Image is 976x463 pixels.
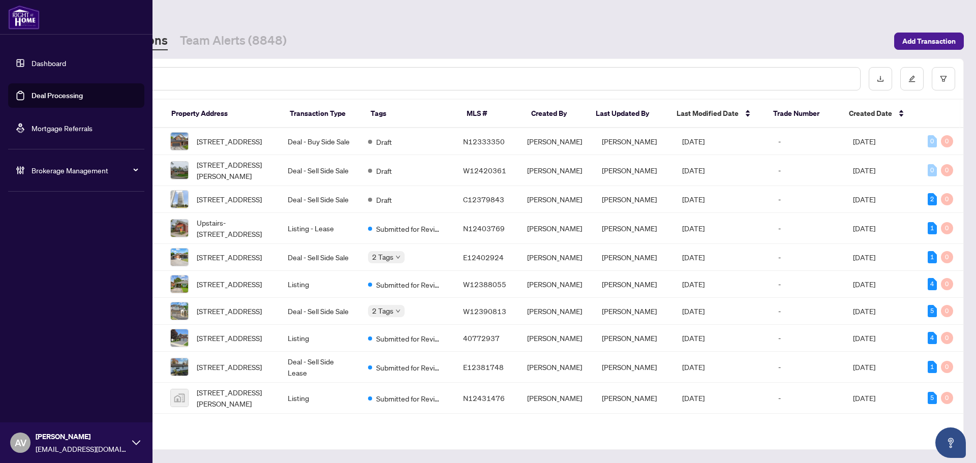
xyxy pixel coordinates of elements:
[853,224,875,233] span: [DATE]
[677,108,739,119] span: Last Modified Date
[682,393,705,403] span: [DATE]
[197,305,262,317] span: [STREET_ADDRESS]
[928,392,937,404] div: 5
[527,280,582,289] span: [PERSON_NAME]
[463,224,505,233] span: N12403769
[463,306,506,316] span: W12390813
[163,100,282,128] th: Property Address
[928,251,937,263] div: 1
[395,255,401,260] span: down
[463,333,500,343] span: 40772937
[459,100,523,128] th: MLS #
[682,333,705,343] span: [DATE]
[941,361,953,373] div: 0
[197,252,262,263] span: [STREET_ADDRESS]
[682,195,705,204] span: [DATE]
[36,443,127,454] span: [EMAIL_ADDRESS][DOMAIN_NAME]
[527,253,582,262] span: [PERSON_NAME]
[668,100,766,128] th: Last Modified Date
[372,305,393,317] span: 2 Tags
[594,298,674,325] td: [PERSON_NAME]
[282,100,362,128] th: Transaction Type
[197,361,262,373] span: [STREET_ADDRESS]
[853,166,875,175] span: [DATE]
[15,436,26,450] span: AV
[197,279,262,290] span: [STREET_ADDRESS]
[928,222,937,234] div: 1
[853,195,875,204] span: [DATE]
[594,325,674,352] td: [PERSON_NAME]
[941,222,953,234] div: 0
[594,244,674,271] td: [PERSON_NAME]
[280,186,360,213] td: Deal - Sell Side Sale
[171,133,188,150] img: thumbnail-img
[594,213,674,244] td: [PERSON_NAME]
[171,358,188,376] img: thumbnail-img
[770,325,845,352] td: -
[280,244,360,271] td: Deal - Sell Side Sale
[171,329,188,347] img: thumbnail-img
[372,251,393,263] span: 2 Tags
[941,332,953,344] div: 0
[853,362,875,372] span: [DATE]
[765,100,840,128] th: Trade Number
[853,253,875,262] span: [DATE]
[682,253,705,262] span: [DATE]
[280,383,360,414] td: Listing
[197,217,271,239] span: Upstairs-[STREET_ADDRESS]
[197,194,262,205] span: [STREET_ADDRESS]
[197,332,262,344] span: [STREET_ADDRESS]
[594,383,674,414] td: [PERSON_NAME]
[280,298,360,325] td: Deal - Sell Side Sale
[280,325,360,352] td: Listing
[280,128,360,155] td: Deal - Buy Side Sale
[770,186,845,213] td: -
[32,58,66,68] a: Dashboard
[841,100,916,128] th: Created Date
[376,223,442,234] span: Submitted for Review
[463,166,506,175] span: W12420361
[463,137,505,146] span: N12333350
[376,194,392,205] span: Draft
[463,362,504,372] span: E12381748
[941,392,953,404] div: 0
[171,389,188,407] img: thumbnail-img
[180,32,287,50] a: Team Alerts (8848)
[171,249,188,266] img: thumbnail-img
[463,393,505,403] span: N12431476
[853,280,875,289] span: [DATE]
[770,128,845,155] td: -
[463,195,504,204] span: C12379843
[928,164,937,176] div: 0
[376,136,392,147] span: Draft
[908,75,916,82] span: edit
[770,271,845,298] td: -
[849,108,892,119] span: Created Date
[594,271,674,298] td: [PERSON_NAME]
[594,352,674,383] td: [PERSON_NAME]
[770,298,845,325] td: -
[941,278,953,290] div: 0
[928,135,937,147] div: 0
[376,333,442,344] span: Submitted for Review
[588,100,668,128] th: Last Updated By
[376,393,442,404] span: Submitted for Review
[853,137,875,146] span: [DATE]
[853,393,875,403] span: [DATE]
[853,333,875,343] span: [DATE]
[280,271,360,298] td: Listing
[280,352,360,383] td: Deal - Sell Side Lease
[928,361,937,373] div: 1
[171,302,188,320] img: thumbnail-img
[770,213,845,244] td: -
[527,137,582,146] span: [PERSON_NAME]
[36,431,127,442] span: [PERSON_NAME]
[770,155,845,186] td: -
[770,383,845,414] td: -
[32,91,83,100] a: Deal Processing
[376,362,442,373] span: Submitted for Review
[527,333,582,343] span: [PERSON_NAME]
[527,224,582,233] span: [PERSON_NAME]
[280,155,360,186] td: Deal - Sell Side Sale
[594,155,674,186] td: [PERSON_NAME]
